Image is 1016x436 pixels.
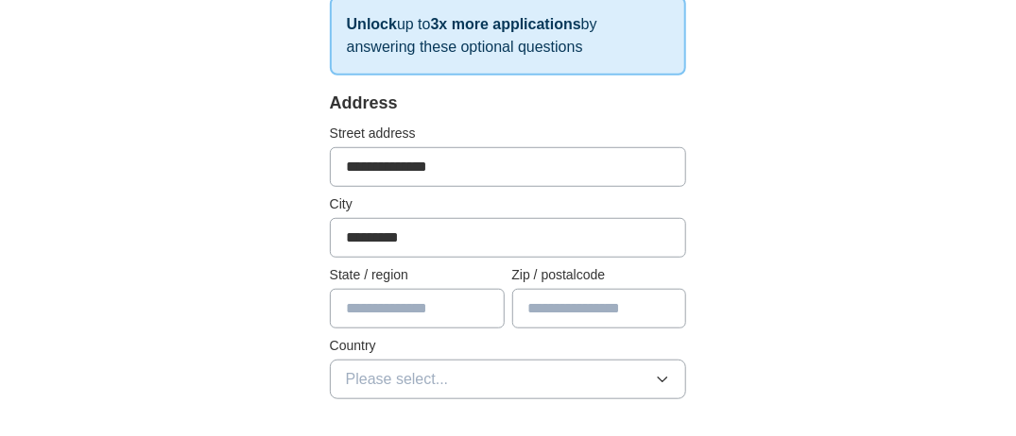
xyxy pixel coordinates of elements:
strong: 3x more applications [431,16,581,32]
button: Please select... [330,360,687,399]
div: Address [330,91,687,116]
label: Zip / postalcode [512,265,687,285]
label: State / region [330,265,505,285]
label: Country [330,336,687,356]
label: City [330,194,687,214]
strong: Unlock [347,16,397,32]
label: Street address [330,124,687,143]
span: Please select... [346,368,449,391]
